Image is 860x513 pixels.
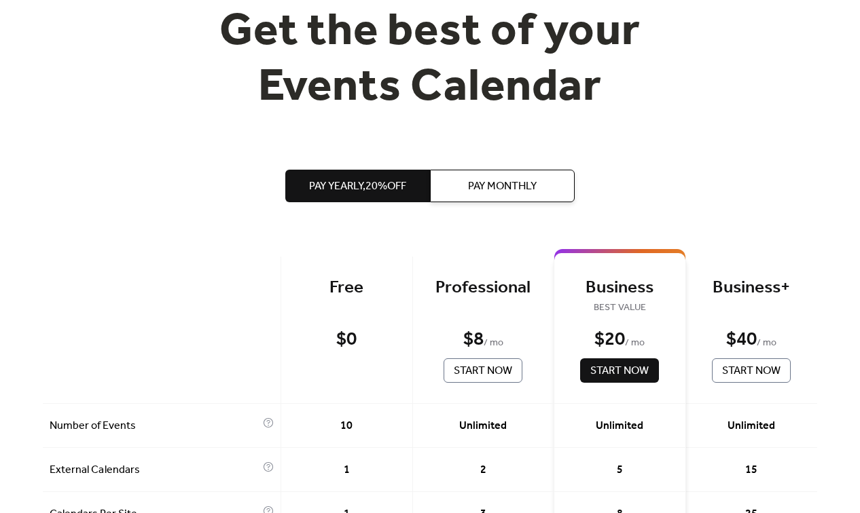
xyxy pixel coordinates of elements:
button: Start Now [712,358,791,383]
span: Start Now [590,363,649,379]
div: Business+ [706,277,797,299]
span: / mo [625,335,645,351]
span: 1 [344,462,350,478]
div: $ 8 [463,328,484,351]
span: 2 [480,462,486,478]
span: Unlimited [596,418,643,434]
span: Unlimited [728,418,775,434]
span: Start Now [722,363,781,379]
div: $ 40 [726,328,757,351]
button: Start Now [580,358,659,383]
span: 15 [745,462,757,478]
span: Unlimited [459,418,507,434]
span: Pay Monthly [468,178,537,195]
button: Pay Yearly,20%off [285,170,430,202]
button: Start Now [444,358,522,383]
span: / mo [757,335,776,351]
div: $ 20 [594,328,625,351]
span: Pay Yearly, 20% off [309,178,406,195]
div: Professional [433,277,533,299]
button: Pay Monthly [430,170,575,202]
span: External Calendars [50,462,259,478]
span: Start Now [454,363,512,379]
div: Free [302,277,392,299]
span: 5 [617,462,623,478]
span: 10 [340,418,353,434]
span: Number of Events [50,418,259,434]
div: Business [575,277,665,299]
span: BEST VALUE [575,300,665,316]
h1: Get the best of your Events Calendar [169,5,691,115]
span: / mo [484,335,503,351]
div: $ 0 [336,328,357,351]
